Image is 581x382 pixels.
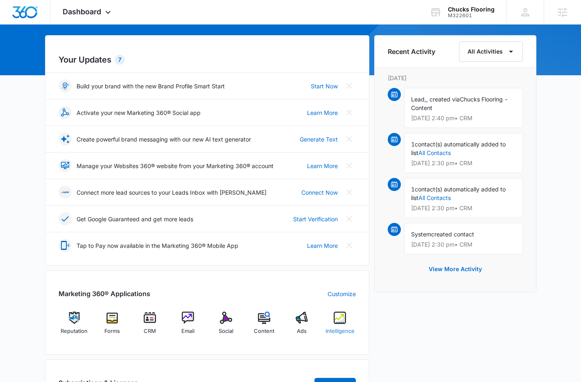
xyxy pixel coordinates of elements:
[104,327,120,335] span: Forms
[77,82,225,90] p: Build your brand with the new Brand Profile Smart Start
[388,74,523,82] p: [DATE]
[418,149,451,156] a: All Contacts
[96,312,128,341] a: Forms
[297,327,307,335] span: Ads
[293,215,338,223] a: Start Verification
[431,231,474,238] span: created contact
[343,133,356,146] button: Close
[411,115,516,121] p: [DATE] 2:40 pm • CRM
[420,259,490,279] button: View More Activity
[418,194,451,201] a: All Contacts
[343,212,356,225] button: Close
[411,231,431,238] span: System
[411,186,506,201] span: contact(s) automatically added to list
[300,135,338,144] a: Generate Text
[301,188,338,197] a: Connect Now
[61,327,88,335] span: Reputation
[77,241,238,250] p: Tap to Pay now available in the Marketing 360® Mobile App
[411,141,506,156] span: contact(s) automatically added to list
[59,54,356,66] h2: Your Updates
[324,312,356,341] a: Intelligence
[307,241,338,250] a: Learn More
[59,312,90,341] a: Reputation
[343,106,356,119] button: Close
[134,312,166,341] a: CRM
[144,327,156,335] span: CRM
[311,82,338,90] a: Start Now
[115,55,125,65] div: 7
[63,7,101,16] span: Dashboard
[426,96,460,103] span: , created via
[388,47,435,56] h6: Recent Activity
[219,327,233,335] span: Social
[448,13,495,18] div: account id
[59,289,150,299] h2: Marketing 360® Applications
[77,108,201,117] p: Activate your new Marketing 360® Social app
[248,312,280,341] a: Content
[307,162,338,170] a: Learn More
[286,312,318,341] a: Ads
[326,327,355,335] span: Intelligence
[411,141,415,148] span: 1
[210,312,242,341] a: Social
[77,162,274,170] p: Manage your Websites 360® website from your Marketing 360® account
[411,96,426,103] span: Lead,
[77,135,251,144] p: Create powerful brand messaging with our new AI text generator
[411,186,415,193] span: 1
[307,108,338,117] a: Learn More
[343,159,356,172] button: Close
[343,186,356,199] button: Close
[448,6,495,13] div: account name
[181,327,194,335] span: Email
[254,327,274,335] span: Content
[411,242,516,247] p: [DATE] 2:30 pm • CRM
[77,215,193,223] p: Get Google Guaranteed and get more leads
[411,160,516,166] p: [DATE] 2:30 pm • CRM
[172,312,204,341] a: Email
[459,41,523,62] button: All Activities
[77,188,267,197] p: Connect more lead sources to your Leads Inbox with [PERSON_NAME]
[343,79,356,92] button: Close
[328,290,356,298] a: Customize
[343,239,356,252] button: Close
[411,205,516,211] p: [DATE] 2:30 pm • CRM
